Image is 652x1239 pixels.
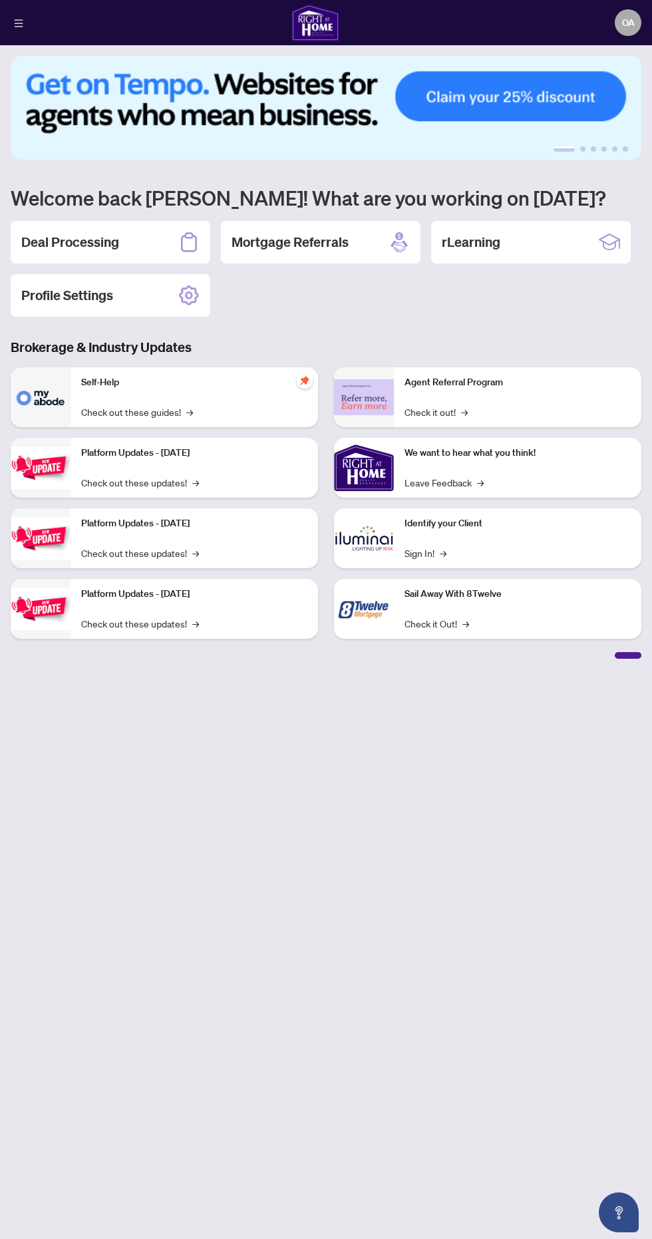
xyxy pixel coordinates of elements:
[477,475,484,490] span: →
[334,379,394,416] img: Agent Referral Program
[554,146,575,152] button: 1
[232,233,349,252] h2: Mortgage Referrals
[622,15,635,30] span: OA
[11,185,641,210] h1: Welcome back [PERSON_NAME]! What are you working on [DATE]?
[334,508,394,568] img: Identify your Client
[334,579,394,639] img: Sail Away With 8Twelve
[186,405,193,419] span: →
[192,616,199,631] span: →
[81,546,199,560] a: Check out these updates!→
[21,286,113,305] h2: Profile Settings
[11,517,71,559] img: Platform Updates - July 8, 2025
[81,375,307,390] p: Self-Help
[440,546,446,560] span: →
[11,446,71,488] img: Platform Updates - July 21, 2025
[14,19,23,28] span: menu
[612,146,617,152] button: 5
[405,587,631,602] p: Sail Away With 8Twelve
[462,616,469,631] span: →
[601,146,607,152] button: 4
[81,587,307,602] p: Platform Updates - [DATE]
[405,475,484,490] a: Leave Feedback→
[461,405,468,419] span: →
[405,446,631,460] p: We want to hear what you think!
[192,546,199,560] span: →
[21,233,119,252] h2: Deal Processing
[81,446,307,460] p: Platform Updates - [DATE]
[405,546,446,560] a: Sign In!→
[81,475,199,490] a: Check out these updates!→
[192,475,199,490] span: →
[334,438,394,498] img: We want to hear what you think!
[580,146,585,152] button: 2
[11,367,71,427] img: Self-Help
[81,616,199,631] a: Check out these updates!→
[11,338,641,357] h3: Brokerage & Industry Updates
[405,375,631,390] p: Agent Referral Program
[11,56,641,160] img: Slide 0
[405,616,469,631] a: Check it Out!→
[591,146,596,152] button: 3
[405,405,468,419] a: Check it out!→
[11,588,71,629] img: Platform Updates - June 23, 2025
[297,373,313,389] span: pushpin
[599,1192,639,1232] button: Open asap
[81,516,307,531] p: Platform Updates - [DATE]
[291,4,339,41] img: logo
[81,405,193,419] a: Check out these guides!→
[442,233,500,252] h2: rLearning
[623,146,628,152] button: 6
[405,516,631,531] p: Identify your Client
